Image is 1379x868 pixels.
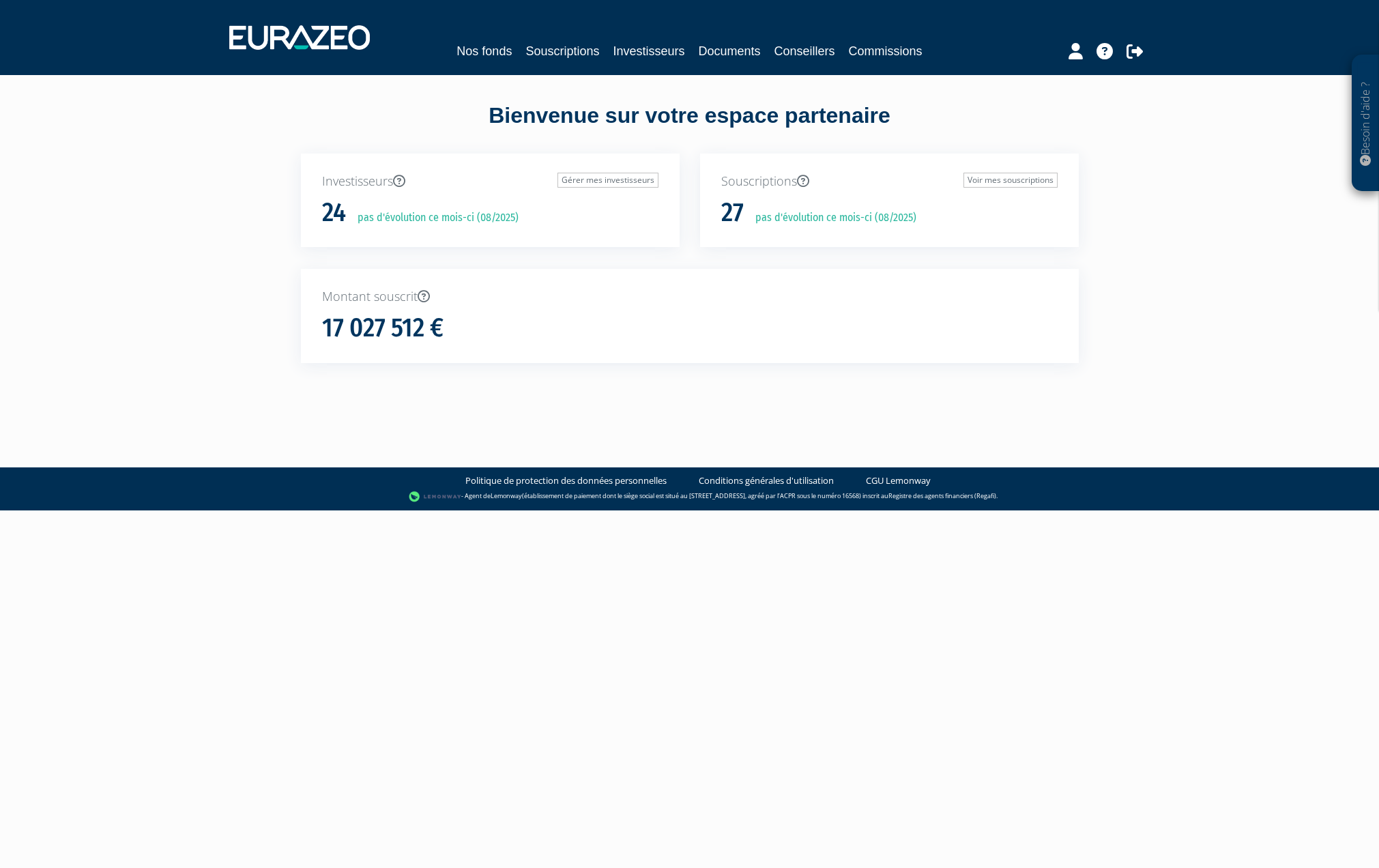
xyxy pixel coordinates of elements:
a: Nos fonds [456,42,512,61]
a: Souscriptions [525,42,599,61]
a: Voir mes souscriptions [963,173,1058,188]
a: Politique de protection des données personnelles [465,474,667,487]
p: Investisseurs [322,173,658,190]
div: - Agent de (établissement de paiement dont le siège social est situé au [STREET_ADDRESS], agréé p... [14,490,1365,504]
a: Conditions générales d'utilisation [699,474,834,487]
p: Montant souscrit [322,288,1058,306]
a: Investisseurs [613,42,684,61]
p: pas d'évolution ce mois-ci (08/2025) [348,210,519,226]
a: Lemonway [491,491,522,500]
p: Souscriptions [721,173,1058,190]
h1: 27 [721,199,744,227]
a: Documents [699,42,761,61]
div: Bienvenue sur votre espace partenaire [291,100,1089,154]
a: CGU Lemonway [866,474,931,487]
a: Conseillers [774,42,835,61]
img: 1732889491-logotype_eurazeo_blanc_rvb.png [229,25,370,50]
img: logo-lemonway.png [409,490,461,504]
a: Gérer mes investisseurs [557,173,658,188]
p: Besoin d'aide ? [1358,62,1374,185]
h1: 17 027 512 € [322,314,444,343]
a: Registre des agents financiers (Regafi) [888,491,996,500]
h1: 24 [322,199,346,227]
a: Commissions [849,42,923,61]
p: pas d'évolution ce mois-ci (08/2025) [746,210,916,226]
